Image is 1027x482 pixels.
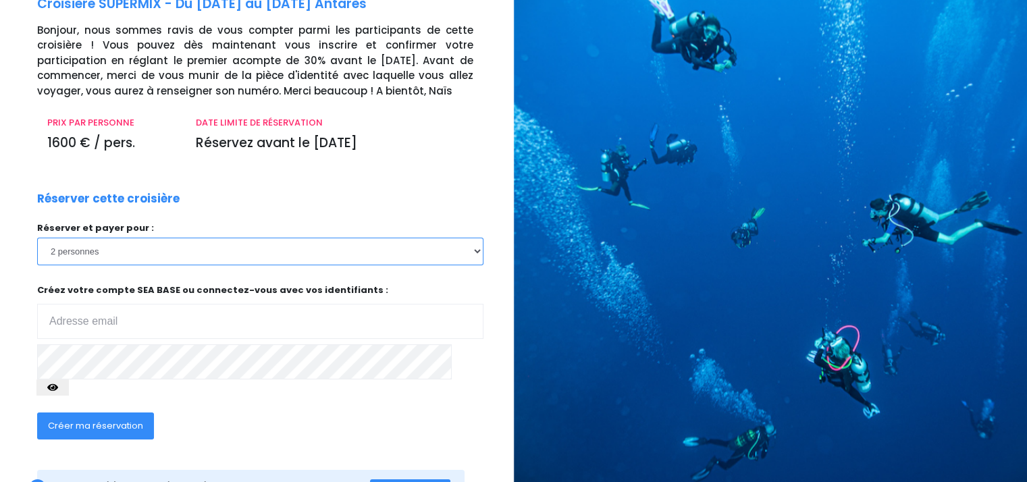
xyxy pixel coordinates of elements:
p: DATE LIMITE DE RÉSERVATION [196,116,473,130]
p: Réserver cette croisière [37,190,180,208]
p: Réservez avant le [DATE] [196,134,473,153]
span: Créer ma réservation [48,419,143,432]
p: 1600 € / pers. [47,134,176,153]
p: Réserver et payer pour : [37,221,483,235]
input: Adresse email [37,304,483,339]
p: Bonjour, nous sommes ravis de vous compter parmi les participants de cette croisière ! Vous pouve... [37,23,504,99]
p: Créez votre compte SEA BASE ou connectez-vous avec vos identifiants : [37,284,483,340]
button: Créer ma réservation [37,412,154,439]
p: PRIX PAR PERSONNE [47,116,176,130]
